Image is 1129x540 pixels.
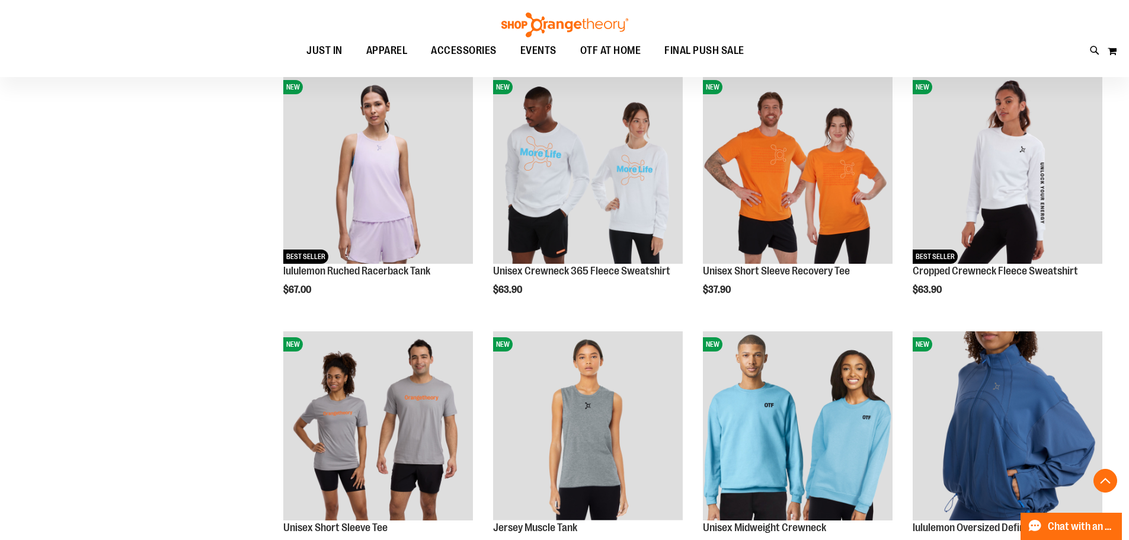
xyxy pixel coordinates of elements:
a: Unisex Short Sleeve Tee [283,522,388,533]
a: Cropped Crewneck Fleece Sweatshirt [913,265,1078,277]
a: lululemon Ruched Racerback TankNEWBEST SELLER [283,74,473,266]
div: product [487,68,689,325]
button: Back To Top [1093,469,1117,493]
img: Cropped Crewneck Fleece Sweatshirt [913,74,1102,264]
a: lululemon Oversized Define JacketNEW [913,331,1102,523]
span: NEW [493,337,513,352]
span: $67.00 [283,285,313,295]
span: EVENTS [520,37,556,64]
span: APPAREL [366,37,408,64]
img: Unisex Midweight Crewneck [703,331,893,521]
a: OTF AT HOME [568,37,653,65]
img: Unisex Short Sleeve Tee [283,331,473,521]
a: Unisex Crewneck 365 Fleece SweatshirtNEW [493,74,683,266]
span: $37.90 [703,285,733,295]
span: ACCESSORIES [431,37,497,64]
a: APPAREL [354,37,420,65]
div: product [907,68,1108,325]
img: Shop Orangetheory [500,12,630,37]
a: Unisex Short Sleeve TeeNEW [283,331,473,523]
span: NEW [283,80,303,94]
span: $63.90 [913,285,944,295]
span: NEW [703,337,722,352]
a: Jersey Muscle TankNEW [493,331,683,523]
a: Cropped Crewneck Fleece SweatshirtNEWBEST SELLER [913,74,1102,266]
img: lululemon Oversized Define Jacket [913,331,1102,521]
span: OTF AT HOME [580,37,641,64]
span: NEW [913,80,932,94]
button: Chat with an Expert [1021,513,1122,540]
span: BEST SELLER [913,250,958,264]
a: lululemon Oversized Define Jacket [913,522,1062,533]
a: Unisex Crewneck 365 Fleece Sweatshirt [493,265,670,277]
span: NEW [913,337,932,352]
span: $63.90 [493,285,524,295]
div: product [697,68,898,325]
a: ACCESSORIES [419,37,508,65]
span: NEW [493,80,513,94]
img: Unisex Short Sleeve Recovery Tee [703,74,893,264]
a: EVENTS [508,37,568,65]
a: FINAL PUSH SALE [653,37,756,65]
a: Jersey Muscle Tank [493,522,577,533]
span: BEST SELLER [283,250,328,264]
a: Unisex Short Sleeve Recovery Tee [703,265,850,277]
a: lululemon Ruched Racerback Tank [283,265,430,277]
div: product [277,68,479,325]
span: NEW [703,80,722,94]
a: Unisex Midweight CrewneckNEW [703,331,893,523]
span: JUST IN [306,37,343,64]
img: Jersey Muscle Tank [493,331,683,521]
a: Unisex Short Sleeve Recovery TeeNEW [703,74,893,266]
span: Chat with an Expert [1048,521,1115,532]
span: NEW [283,337,303,352]
a: JUST IN [295,37,354,64]
a: Unisex Midweight Crewneck [703,522,826,533]
img: lululemon Ruched Racerback Tank [283,74,473,264]
span: FINAL PUSH SALE [664,37,744,64]
img: Unisex Crewneck 365 Fleece Sweatshirt [493,74,683,264]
